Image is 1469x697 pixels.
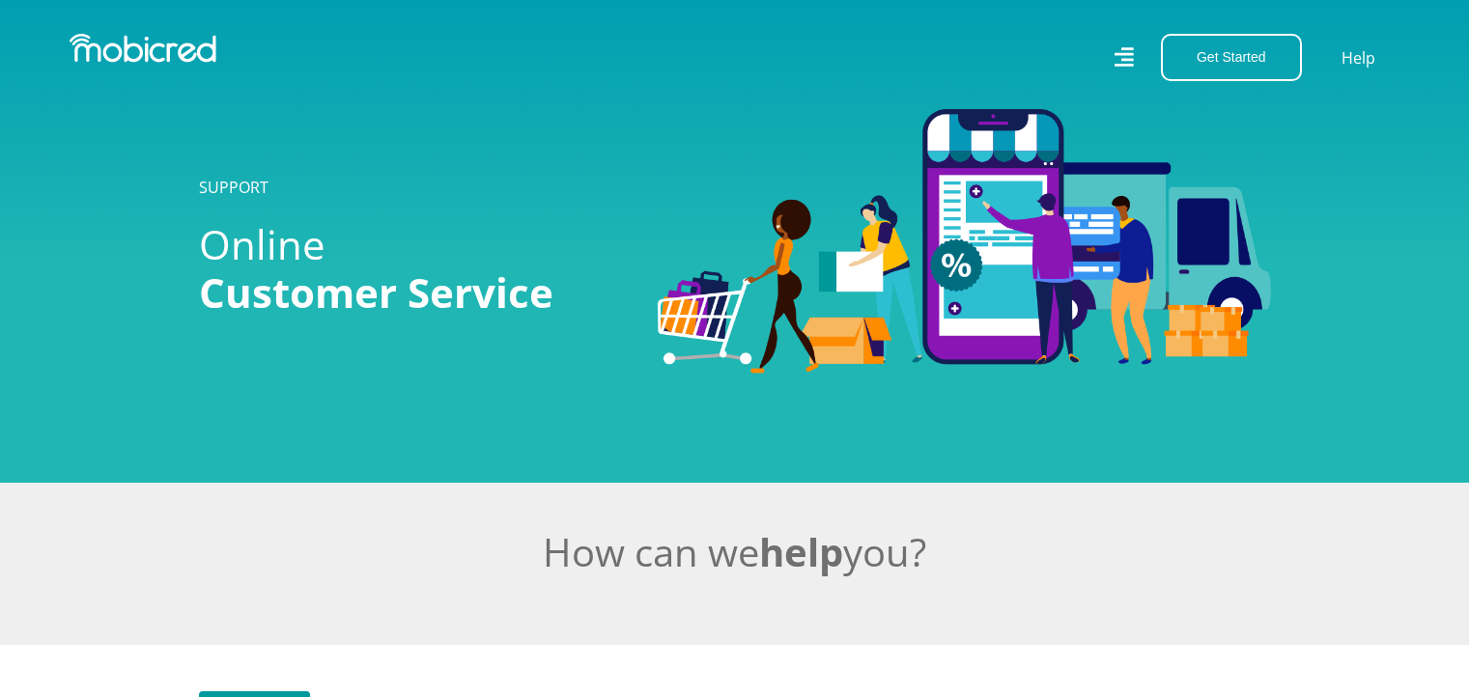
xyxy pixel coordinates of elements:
button: Get Started [1161,34,1302,81]
a: Help [1341,45,1376,70]
span: Customer Service [199,265,553,320]
img: Mobicred [70,34,216,63]
h1: Online [199,220,629,318]
a: SUPPORT [199,177,268,198]
img: Categories [658,109,1271,374]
